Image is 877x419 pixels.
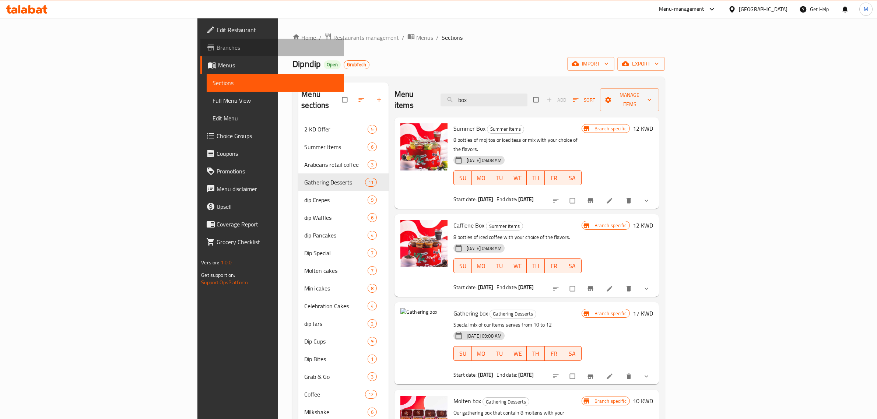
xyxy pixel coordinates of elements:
[368,356,376,363] span: 1
[200,215,344,233] a: Coverage Report
[606,373,615,380] a: Edit menu item
[453,135,582,154] p: 8 bottles of mojitos or iced teas or mix with your choice of the flavors.
[453,395,481,406] span: Molten box
[344,61,369,68] span: GrubTech
[200,21,344,39] a: Edit Restaurant
[304,178,365,187] div: Gathering Desserts
[304,231,367,240] span: dip Pancakes
[511,261,524,271] span: WE
[217,149,338,158] span: Coupons
[478,370,494,380] b: [DATE]
[472,346,490,361] button: MO
[486,222,523,230] span: Summer Items
[201,258,219,267] span: Version:
[365,390,377,399] div: items
[518,282,534,292] b: [DATE]
[511,173,524,183] span: WE
[368,213,377,222] div: items
[621,368,638,384] button: delete
[457,348,469,359] span: SU
[207,74,344,92] a: Sections
[592,310,629,317] span: Branch specific
[201,270,235,280] span: Get support on:
[545,346,563,361] button: FR
[368,302,377,310] div: items
[472,170,490,185] button: MO
[739,5,787,13] div: [GEOGRAPHIC_DATA]
[217,131,338,140] span: Choice Groups
[218,61,338,70] span: Menus
[298,156,389,173] div: Arabeans retail coffee3
[530,261,542,271] span: TH
[304,125,367,134] div: 2 KD Offer
[200,39,344,56] a: Branches
[487,125,524,133] span: Summer Items
[573,59,608,68] span: import
[472,258,490,273] button: MO
[548,281,565,297] button: sort-choices
[493,173,506,183] span: TU
[207,92,344,109] a: Full Menu View
[544,94,568,106] span: Add item
[368,285,376,292] span: 8
[638,193,656,209] button: show more
[416,33,433,42] span: Menus
[217,25,338,34] span: Edit Restaurant
[368,232,376,239] span: 4
[304,355,367,363] span: Dip Bites
[200,145,344,162] a: Coupons
[304,337,367,346] span: Dip Cups
[213,114,338,123] span: Edit Menu
[621,193,638,209] button: delete
[527,258,545,273] button: TH
[368,214,376,221] span: 6
[497,370,517,380] span: End date:
[592,125,629,132] span: Branch specific
[217,202,338,211] span: Upsell
[478,194,494,204] b: [DATE]
[207,109,344,127] a: Edit Menu
[565,369,581,383] span: Select to update
[453,282,477,292] span: Start date:
[304,213,367,222] div: dip Waffles
[400,220,448,267] img: Caffiene Box
[304,142,367,151] span: Summer Items
[633,308,653,318] h6: 17 KWD
[304,319,367,328] span: dip Jars
[217,237,338,246] span: Grocery Checklist
[638,281,656,297] button: show more
[633,123,653,134] h6: 12 KWD
[368,303,376,310] span: 4
[298,191,389,209] div: dip Crepes9
[221,258,232,267] span: 1.0.0
[368,144,376,151] span: 6
[368,197,376,204] span: 9
[453,370,477,380] span: Start date:
[483,398,529,406] span: Gathering Desserts
[518,370,534,380] b: [DATE]
[545,170,563,185] button: FR
[453,170,472,185] button: SU
[304,196,367,204] span: dip Crepes
[368,160,377,169] div: items
[566,348,579,359] span: SA
[567,57,614,71] button: import
[453,308,488,319] span: Gathering box
[530,348,542,359] span: TH
[298,138,389,156] div: Summer Items6
[478,282,494,292] b: [DATE]
[606,91,653,109] span: Manage items
[298,332,389,350] div: Dip Cups9
[365,391,376,398] span: 12
[368,161,376,168] span: 3
[490,346,509,361] button: TU
[490,170,509,185] button: TU
[304,408,367,416] span: Milkshake
[621,281,638,297] button: delete
[368,126,376,133] span: 5
[582,368,600,384] button: Branch-specific-item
